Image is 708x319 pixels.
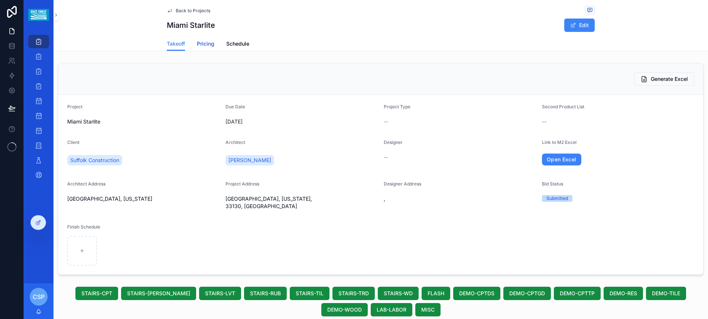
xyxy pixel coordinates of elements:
span: MISC [421,306,435,313]
span: Client [67,139,79,145]
p: [DATE] [225,118,243,125]
span: Project [67,104,82,109]
span: DEMO-RES [610,290,637,297]
h1: Miami Starlite [167,20,215,30]
span: DEMO-CPTDS [459,290,494,297]
div: scrollable content [24,30,53,191]
span: Project Address [225,181,259,187]
button: DEMO-RES [604,287,643,300]
span: STAIRS-RUB [250,290,281,297]
span: Project Type [384,104,410,109]
button: STAIRS-[PERSON_NAME] [121,287,196,300]
span: Pricing [197,40,214,47]
span: [GEOGRAPHIC_DATA], [US_STATE] [67,195,220,203]
button: STAIRS-TIL [290,287,329,300]
span: , [384,195,536,203]
button: Edit [564,19,595,32]
span: [PERSON_NAME] [228,157,271,164]
img: App logo [28,9,49,21]
span: [GEOGRAPHIC_DATA], [US_STATE], 33130, [GEOGRAPHIC_DATA] [225,195,378,210]
span: DEMO-WOOD [327,306,362,313]
button: Generate Excel [634,72,694,86]
button: LAB-LABOR [371,303,412,316]
span: -- [542,118,546,125]
span: STAIRS-TRD [338,290,369,297]
a: Suffolk Construction [67,155,122,165]
span: Takeoff [167,40,185,47]
span: Generate Excel [651,75,688,83]
a: Back to Projects [167,8,210,14]
span: Second Product List [542,104,584,109]
span: DEMO-TILE [652,290,680,297]
a: [PERSON_NAME] [225,155,274,165]
span: LAB-LABOR [377,306,406,313]
button: STAIRS-CPT [75,287,118,300]
a: Takeoff [167,37,185,51]
span: Due Date [225,104,245,109]
span: STAIRS-[PERSON_NAME] [127,290,190,297]
button: STAIRS-TRD [332,287,375,300]
a: Schedule [226,37,249,52]
span: Back to Projects [176,8,210,14]
button: MISC [415,303,441,316]
span: CSP [33,292,45,301]
button: FLASH [422,287,450,300]
span: DEMO-CPTGD [509,290,545,297]
span: Architect Address [67,181,105,187]
button: DEMO-CPTDS [453,287,500,300]
span: -- [384,118,388,125]
span: Link to M2 Excel [542,139,577,145]
span: -- [384,154,388,161]
span: STAIRS-TIL [296,290,324,297]
span: Designer [384,139,403,145]
button: STAIRS-WD [378,287,419,300]
a: Open Excel [542,154,581,165]
span: STAIRS-WD [384,290,413,297]
span: Schedule [226,40,249,47]
span: Bid Status [542,181,563,187]
div: Submitted [546,195,568,202]
span: FLASH [428,290,444,297]
span: Finish Schedule [67,224,100,230]
span: Designer Address [384,181,421,187]
span: Suffolk Construction [70,157,119,164]
span: DEMO-CPTTP [560,290,595,297]
button: DEMO-CPTGD [503,287,551,300]
span: STAIRS-LVT [205,290,235,297]
span: STAIRS-CPT [81,290,112,297]
button: DEMO-WOOD [321,303,368,316]
button: STAIRS-LVT [199,287,241,300]
span: Architect [225,139,245,145]
a: Pricing [197,37,214,52]
span: Miami Starlite [67,118,220,125]
button: DEMO-CPTTP [554,287,601,300]
button: DEMO-TILE [646,287,686,300]
button: STAIRS-RUB [244,287,287,300]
